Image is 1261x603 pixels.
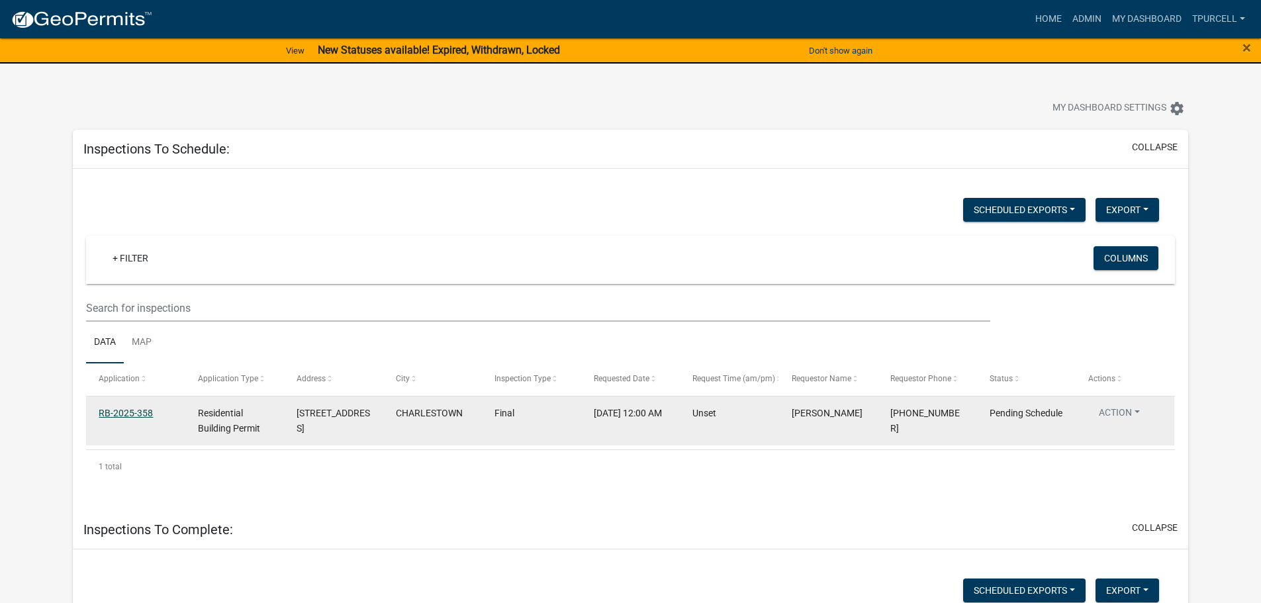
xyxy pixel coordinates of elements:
[1088,406,1150,425] button: Action
[86,322,124,364] a: Data
[102,246,159,270] a: + Filter
[804,40,878,62] button: Don't show again
[680,363,778,395] datatable-header-cell: Request Time (am/pm)
[878,363,976,395] datatable-header-cell: Requestor Phone
[396,408,463,418] span: CHARLESTOWN
[1042,95,1195,121] button: My Dashboard Settingssettings
[396,374,410,383] span: City
[83,522,233,537] h5: Inspections To Complete:
[692,374,775,383] span: Request Time (am/pm)
[594,408,662,418] span: 08/22/2025, 12:00 AM
[124,322,160,364] a: Map
[1187,7,1250,32] a: Tpurcell
[99,374,140,383] span: Application
[297,374,326,383] span: Address
[1107,7,1187,32] a: My Dashboard
[185,363,284,395] datatable-header-cell: Application Type
[1242,38,1251,57] span: ×
[494,408,514,418] span: Final
[1169,101,1185,116] i: settings
[1088,374,1115,383] span: Actions
[83,141,230,157] h5: Inspections To Schedule:
[281,40,310,62] a: View
[1096,198,1159,222] button: Export
[198,408,260,434] span: Residential Building Permit
[1094,246,1158,270] button: Columns
[86,450,1175,483] div: 1 total
[99,408,153,418] a: RB-2025-358
[1132,521,1178,535] button: collapse
[792,408,863,418] span: Tom Rosenbarger
[890,374,951,383] span: Requestor Phone
[1132,140,1178,154] button: collapse
[198,374,258,383] span: Application Type
[778,363,877,395] datatable-header-cell: Requestor Name
[1052,101,1166,116] span: My Dashboard Settings
[1067,7,1107,32] a: Admin
[297,408,370,434] span: 302 HAMPTON COURT
[284,363,383,395] datatable-header-cell: Address
[482,363,581,395] datatable-header-cell: Inspection Type
[1030,7,1067,32] a: Home
[86,295,990,322] input: Search for inspections
[494,374,551,383] span: Inspection Type
[86,363,185,395] datatable-header-cell: Application
[990,374,1013,383] span: Status
[383,363,482,395] datatable-header-cell: City
[792,374,851,383] span: Requestor Name
[976,363,1075,395] datatable-header-cell: Status
[963,579,1086,602] button: Scheduled Exports
[990,408,1062,418] span: Pending Schedule
[692,408,716,418] span: Unset
[890,408,960,434] span: 502-718-7620
[581,363,680,395] datatable-header-cell: Requested Date
[318,44,560,56] strong: New Statuses available! Expired, Withdrawn, Locked
[1076,363,1174,395] datatable-header-cell: Actions
[594,374,649,383] span: Requested Date
[73,169,1188,510] div: collapse
[1242,40,1251,56] button: Close
[963,198,1086,222] button: Scheduled Exports
[1096,579,1159,602] button: Export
